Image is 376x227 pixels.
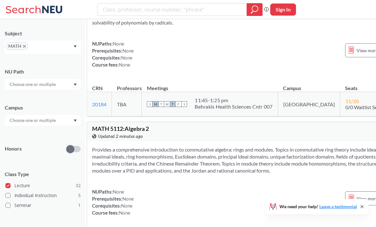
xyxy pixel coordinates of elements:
button: Sign In [270,4,296,16]
label: Lecture [5,181,81,190]
div: Campus [5,104,81,111]
svg: X to remove pill [23,45,26,48]
svg: Dropdown arrow [74,119,77,122]
svg: magnifying glass [251,5,258,14]
span: None [122,196,134,202]
input: Choose one or multiple [6,81,60,88]
span: S [181,101,187,107]
input: Class, professor, course number, "phrase" [102,4,242,15]
span: 11 / 20 [345,98,359,104]
span: We need your help! [279,204,357,209]
span: Class Type [5,171,81,178]
span: 1 [78,202,81,209]
span: T [170,101,176,107]
div: NU Path [5,68,81,75]
div: magnifying glass [247,3,263,16]
span: W [164,101,170,107]
span: T [158,101,164,107]
div: 11:45 - 1:25 pm [195,97,272,103]
th: Meetings [142,78,278,92]
span: MATH 5112 : Algebra 2 [92,125,149,132]
th: Professors [112,78,142,92]
div: Behrakis Health Sciences Cntr 007 [195,103,272,110]
div: MATHX to remove pillDropdown arrow [5,41,81,54]
div: Dropdown arrow [5,79,81,90]
span: None [119,62,130,67]
div: NUPaths: Prerequisites: Corequisites: Course fees: [92,40,134,68]
td: [GEOGRAPHIC_DATA] [278,92,340,117]
span: S [147,101,153,107]
span: None [121,203,133,209]
span: F [176,101,181,107]
svg: Dropdown arrow [74,45,77,48]
span: None [121,55,133,60]
th: Campus [278,78,340,92]
span: 5 [78,192,81,199]
span: M [153,101,158,107]
div: Dropdown arrow [5,115,81,126]
input: Choose one or multiple [6,117,60,124]
label: Individual Instruction [5,191,81,200]
span: Updated 2 minutes ago [98,133,143,140]
span: None [113,41,124,46]
div: Subject [5,30,81,37]
label: Seminar [5,201,81,209]
div: CRN [92,85,103,92]
svg: Dropdown arrow [74,83,77,86]
span: None [122,48,134,53]
span: 32 [76,182,81,189]
td: TBA [112,92,142,117]
span: None [113,189,124,195]
div: NUPaths: Prerequisites: Corequisites: Course fees: [92,188,134,216]
p: Honors [5,145,22,153]
a: 20184 [92,101,106,107]
span: None [119,210,130,216]
a: Leave a testimonial [319,204,357,209]
span: MATHX to remove pill [6,42,28,50]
